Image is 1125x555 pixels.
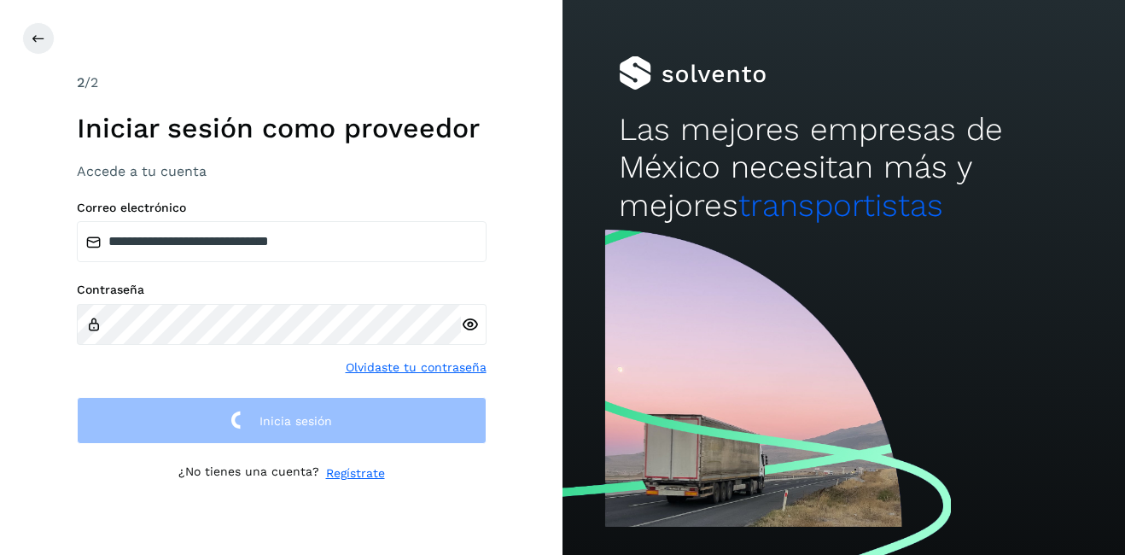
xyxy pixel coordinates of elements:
[77,163,487,179] h3: Accede a tu cuenta
[259,415,332,427] span: Inicia sesión
[326,464,385,482] a: Regístrate
[619,111,1069,225] h2: Las mejores empresas de México necesitan más y mejores
[178,464,319,482] p: ¿No tienes una cuenta?
[77,112,487,144] h1: Iniciar sesión como proveedor
[77,73,487,93] div: /2
[738,187,943,224] span: transportistas
[346,359,487,377] a: Olvidaste tu contraseña
[77,74,85,91] span: 2
[77,283,487,297] label: Contraseña
[77,397,487,444] button: Inicia sesión
[77,201,487,215] label: Correo electrónico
